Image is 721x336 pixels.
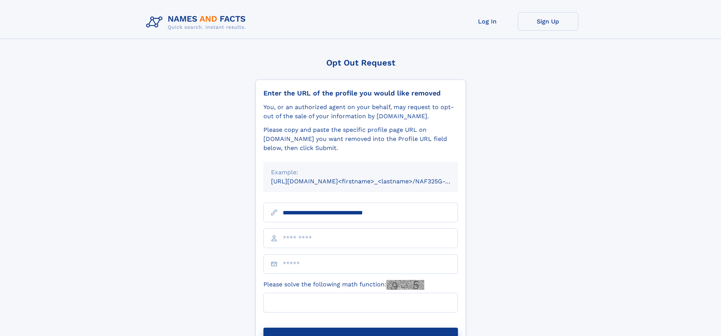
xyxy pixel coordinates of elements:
img: Logo Names and Facts [143,12,252,33]
div: Enter the URL of the profile you would like removed [263,89,458,97]
small: [URL][DOMAIN_NAME]<firstname>_<lastname>/NAF325G-xxxxxxxx [271,178,472,185]
a: Sign Up [518,12,578,31]
label: Please solve the following math function: [263,280,424,290]
div: Please copy and paste the specific profile page URL on [DOMAIN_NAME] you want removed into the Pr... [263,125,458,153]
div: You, or an authorized agent on your behalf, may request to opt-out of the sale of your informatio... [263,103,458,121]
a: Log In [457,12,518,31]
div: Opt Out Request [255,58,466,67]
div: Example: [271,168,450,177]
